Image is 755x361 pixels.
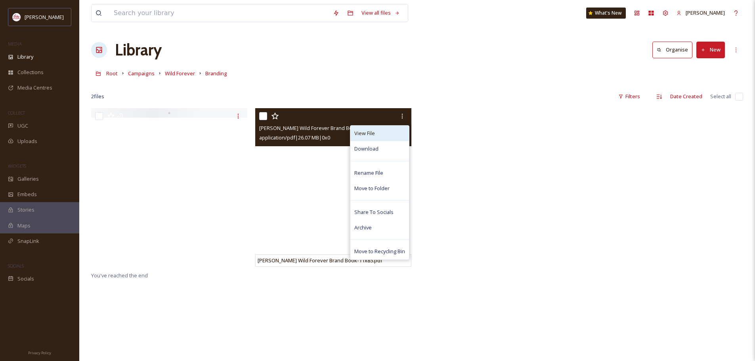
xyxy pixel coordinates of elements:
span: UGC [17,122,28,130]
span: Move to Folder [354,185,390,192]
span: application/pdf | 26.07 MB | 0 x 0 [259,134,330,141]
a: What's New [586,8,626,19]
div: Date Created [666,89,706,104]
span: COLLECT [8,110,25,116]
span: Socials [17,275,34,283]
span: View File [354,130,375,137]
span: Media Centres [17,84,52,92]
a: Library [115,38,162,62]
span: Download [354,145,378,153]
span: MEDIA [8,41,22,47]
span: [PERSON_NAME] Wild Forever Brand Book-11x85.pdf [258,257,382,264]
a: [PERSON_NAME] [673,5,729,21]
span: Embeds [17,191,37,198]
span: SOCIALS [8,263,24,269]
a: Privacy Policy [28,348,51,357]
span: Select all [710,93,731,100]
span: Uploads [17,138,37,145]
div: Filters [614,89,644,104]
span: Collections [17,69,44,76]
span: Stories [17,206,34,214]
span: [PERSON_NAME] [686,9,725,16]
span: You've reached the end [91,272,148,279]
span: Archive [354,224,372,231]
span: [PERSON_NAME] Wild Forever Brand Book-11x85.pdf [259,124,383,132]
a: Branding [205,69,227,78]
span: Maps [17,222,31,229]
span: Privacy Policy [28,350,51,355]
span: [PERSON_NAME] [25,13,64,21]
span: Wild Forever [165,70,195,77]
span: SnapLink [17,237,39,245]
a: Root [106,69,118,78]
a: Campaigns [128,69,155,78]
a: View all files [357,5,404,21]
span: Root [106,70,118,77]
span: Share To Socials [354,208,394,216]
img: images%20(1).png [13,13,21,21]
span: Campaigns [128,70,155,77]
span: Galleries [17,175,39,183]
span: 2 file s [91,93,104,100]
span: WIDGETS [8,163,26,169]
button: New [696,42,725,58]
input: Search your library [110,4,329,22]
span: Rename File [354,169,383,177]
span: Library [17,53,33,61]
span: Move to Recycling Bin [354,248,405,255]
button: Organise [652,42,692,58]
span: Branding [205,70,227,77]
a: Wild Forever [165,69,195,78]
